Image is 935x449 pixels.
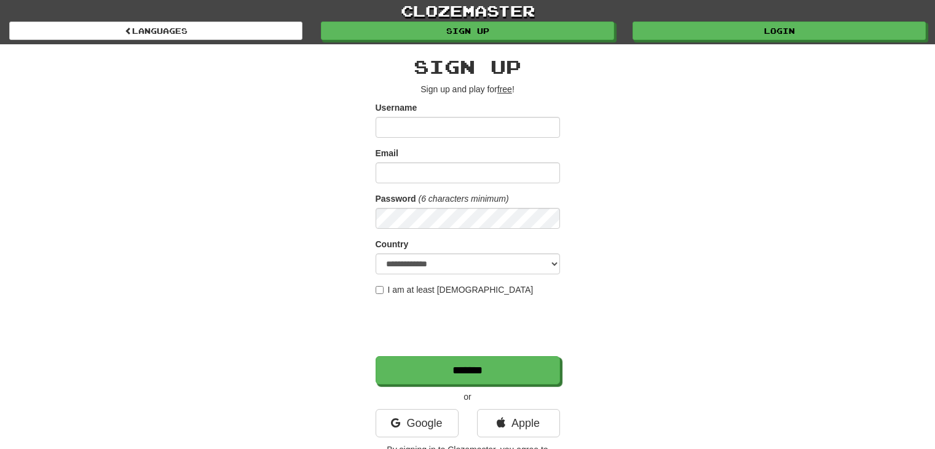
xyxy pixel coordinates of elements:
label: Country [376,238,409,250]
a: Google [376,409,459,437]
em: (6 characters minimum) [419,194,509,204]
a: Apple [477,409,560,437]
label: I am at least [DEMOGRAPHIC_DATA] [376,284,534,296]
input: I am at least [DEMOGRAPHIC_DATA] [376,286,384,294]
u: free [497,84,512,94]
p: or [376,391,560,403]
a: Login [633,22,926,40]
label: Email [376,147,398,159]
label: Password [376,193,416,205]
p: Sign up and play for ! [376,83,560,95]
iframe: reCAPTCHA [376,302,562,350]
h2: Sign up [376,57,560,77]
a: Languages [9,22,302,40]
label: Username [376,101,417,114]
a: Sign up [321,22,614,40]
